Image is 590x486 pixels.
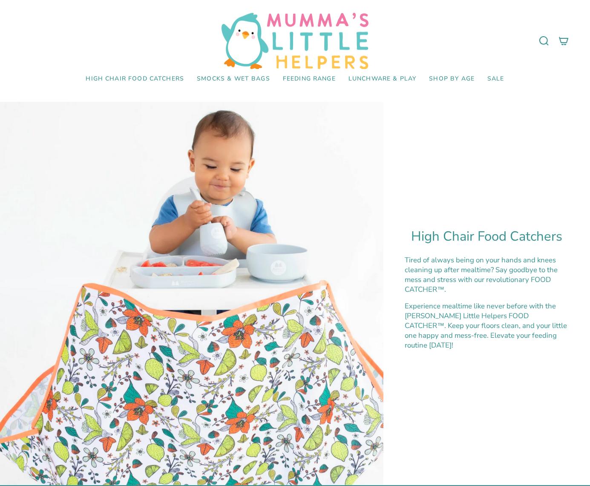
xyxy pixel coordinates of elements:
[405,301,569,350] div: Experience mealtime like never before with the [PERSON_NAME] Little Helpers FOOD CATCHER™. Keep y...
[222,13,368,69] img: Mumma’s Little Helpers
[342,69,423,89] a: Lunchware & Play
[86,75,184,83] span: High Chair Food Catchers
[405,255,569,294] p: Tired of always being on your hands and knees cleaning up after mealtime? Say goodbye to the mess...
[79,69,190,89] a: High Chair Food Catchers
[348,75,416,83] span: Lunchware & Play
[276,69,342,89] a: Feeding Range
[190,69,276,89] a: Smocks & Wet Bags
[405,229,569,244] h1: High Chair Food Catchers
[197,75,270,83] span: Smocks & Wet Bags
[283,75,336,83] span: Feeding Range
[481,69,511,89] a: SALE
[429,75,475,83] span: Shop by Age
[423,69,481,89] a: Shop by Age
[487,75,504,83] span: SALE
